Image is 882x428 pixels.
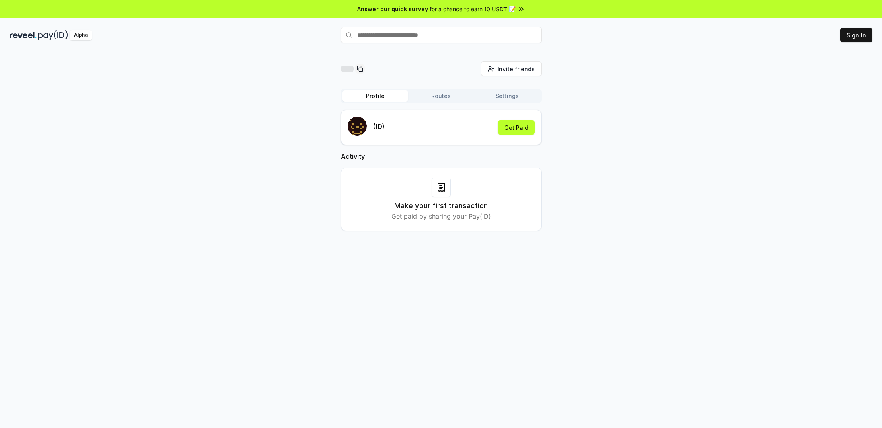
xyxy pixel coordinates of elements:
[341,152,542,161] h2: Activity
[497,65,535,73] span: Invite friends
[498,120,535,135] button: Get Paid
[840,28,872,42] button: Sign In
[342,90,408,102] button: Profile
[10,30,37,40] img: reveel_dark
[408,90,474,102] button: Routes
[394,200,488,211] h3: Make your first transaction
[481,61,542,76] button: Invite friends
[391,211,491,221] p: Get paid by sharing your Pay(ID)
[357,5,428,13] span: Answer our quick survey
[373,122,385,131] p: (ID)
[430,5,516,13] span: for a chance to earn 10 USDT 📝
[38,30,68,40] img: pay_id
[474,90,540,102] button: Settings
[70,30,92,40] div: Alpha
